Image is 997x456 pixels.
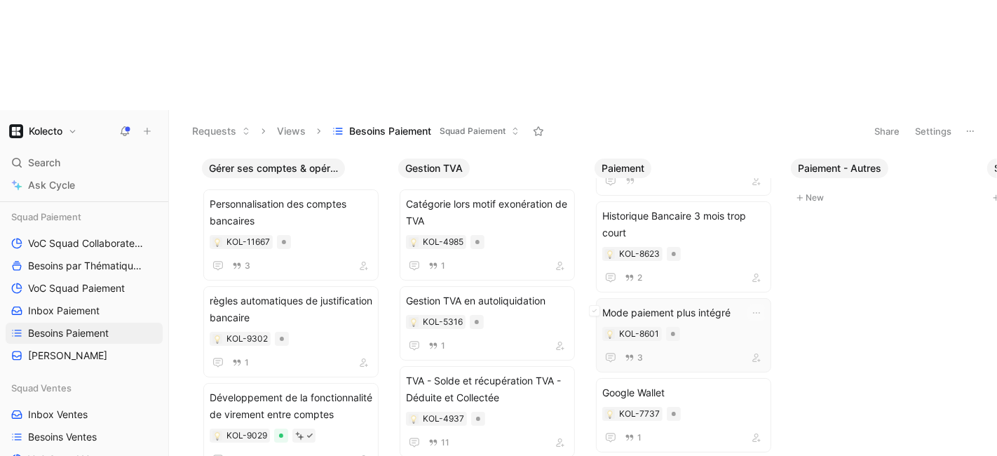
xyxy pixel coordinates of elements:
[349,124,431,138] span: Besoins Paiement
[426,435,452,450] button: 11
[28,154,60,171] span: Search
[213,239,222,247] img: 💡
[606,250,614,259] img: 💡
[637,434,642,442] span: 1
[213,432,222,441] img: 💡
[245,262,250,270] span: 3
[213,335,222,344] img: 💡
[229,258,253,274] button: 3
[602,384,765,401] span: Google Wallet
[28,408,88,422] span: Inbox Ventes
[406,373,569,406] span: TVA - Solde et récupération TVA - Déduite et Collectée
[226,235,270,249] div: KOL-11667
[400,189,575,281] a: Catégorie lors motif exonération de TVA1
[909,121,958,141] button: Settings
[622,350,646,366] button: 3
[605,409,615,419] div: 💡
[426,338,448,354] button: 1
[637,354,643,362] span: 3
[605,329,615,339] button: 💡
[798,161,881,175] span: Paiement - Autres
[602,161,644,175] span: Paiement
[226,332,268,346] div: KOL-9302
[6,152,163,173] div: Search
[6,121,81,141] button: KolectoKolecto
[406,196,569,229] span: Catégorie lors motif exonération de TVA
[28,281,125,295] span: VoC Squad Paiement
[210,196,372,229] span: Personnalisation des comptes bancaires
[203,189,379,281] a: Personnalisation des comptes bancaires3
[619,247,660,261] div: KOL-8623
[203,286,379,377] a: règles automatiques de justification bancaire1
[212,334,222,344] button: 💡
[11,381,72,395] span: Squad Ventes
[11,210,81,224] span: Squad Paiement
[6,404,163,425] a: Inbox Ventes
[595,159,651,178] button: Paiement
[6,233,163,254] a: VoC Squad Collaborateurs
[409,239,418,247] img: 💡
[606,330,614,339] img: 💡
[400,286,575,361] a: Gestion TVA en autoliquidation1
[606,410,614,419] img: 💡
[202,159,345,178] button: Gérer ses comptes & opérations
[409,414,419,424] button: 💡
[28,259,143,273] span: Besoins par Thématiques
[423,235,463,249] div: KOL-4985
[596,201,771,293] a: Historique Bancaire 3 mois trop court2
[6,206,163,366] div: Squad PaiementVoC Squad CollaborateursBesoins par ThématiquesVoC Squad PaiementInbox PaiementBeso...
[868,121,906,141] button: Share
[6,427,163,448] a: Besoins Ventes
[405,161,463,175] span: Gestion TVA
[6,345,163,366] a: [PERSON_NAME]
[622,270,645,286] button: 2
[209,161,338,175] span: Gérer ses comptes & opérations
[28,236,144,250] span: VoC Squad Collaborateurs
[791,159,888,178] button: Paiement - Autres
[785,152,982,213] div: Paiement - AutresNew
[426,258,448,274] button: 1
[602,208,765,241] span: Historique Bancaire 3 mois trop court
[186,121,257,142] button: Requests
[210,389,372,423] span: Développement de la fonctionnalité de virement entre comptes
[440,124,506,138] span: Squad Paiement
[28,349,107,363] span: [PERSON_NAME]
[409,317,419,327] button: 💡
[326,121,526,142] button: Besoins PaiementSquad Paiement
[245,358,249,367] span: 1
[791,189,976,206] button: New
[226,429,267,443] div: KOL-9029
[212,237,222,247] div: 💡
[441,438,449,447] span: 11
[6,255,163,276] a: Besoins par Thématiques
[602,304,765,321] span: Mode paiement plus intégré
[637,274,642,282] span: 2
[6,300,163,321] a: Inbox Paiement
[398,159,470,178] button: Gestion TVA
[6,206,163,227] div: Squad Paiement
[596,298,771,373] a: Mode paiement plus intégré3
[6,377,163,398] div: Squad Ventes
[28,304,100,318] span: Inbox Paiement
[6,323,163,344] a: Besoins Paiement
[596,378,771,452] a: Google Wallet1
[441,262,445,270] span: 1
[28,326,109,340] span: Besoins Paiement
[409,415,418,424] img: 💡
[6,278,163,299] a: VoC Squad Paiement
[406,293,569,309] span: Gestion TVA en autoliquidation
[409,318,418,327] img: 💡
[409,237,419,247] button: 💡
[622,430,644,445] button: 1
[6,175,163,196] a: Ask Cycle
[605,249,615,259] button: 💡
[423,315,463,329] div: KOL-5316
[210,293,372,326] span: règles automatiques de justification bancaire
[619,327,659,341] div: KOL-8601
